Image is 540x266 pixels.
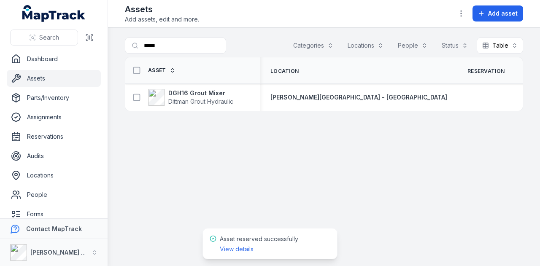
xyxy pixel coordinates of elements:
a: MapTrack [22,5,86,22]
button: Search [10,30,78,46]
span: Dittman Grout Hydraulic [168,98,233,105]
a: Audits [7,148,101,164]
span: Add asset [488,9,518,18]
a: Asset [148,67,175,74]
a: Locations [7,167,101,184]
strong: [PERSON_NAME] Group [30,249,100,256]
a: DGH16 Grout MixerDittman Grout Hydraulic [148,89,233,106]
a: Forms [7,206,101,223]
span: Search [39,33,59,42]
button: People [392,38,433,54]
button: Locations [342,38,389,54]
span: [PERSON_NAME][GEOGRAPHIC_DATA] - [GEOGRAPHIC_DATA] [270,94,447,101]
span: Asset [148,67,166,74]
a: Reservations [7,128,101,145]
button: Add asset [472,5,523,21]
a: Assignments [7,109,101,126]
a: Dashboard [7,51,101,67]
a: [PERSON_NAME][GEOGRAPHIC_DATA] - [GEOGRAPHIC_DATA] [270,93,447,102]
button: Categories [288,38,339,54]
strong: Contact MapTrack [26,225,82,232]
span: Add assets, edit and more. [125,15,199,24]
button: Table [477,38,523,54]
span: Asset reserved successfully [220,235,298,253]
a: People [7,186,101,203]
a: View details [220,245,254,253]
button: Status [436,38,473,54]
span: Reservation [467,68,505,75]
strong: DGH16 Grout Mixer [168,89,233,97]
a: Assets [7,70,101,87]
h2: Assets [125,3,199,15]
span: Location [270,68,299,75]
a: Parts/Inventory [7,89,101,106]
